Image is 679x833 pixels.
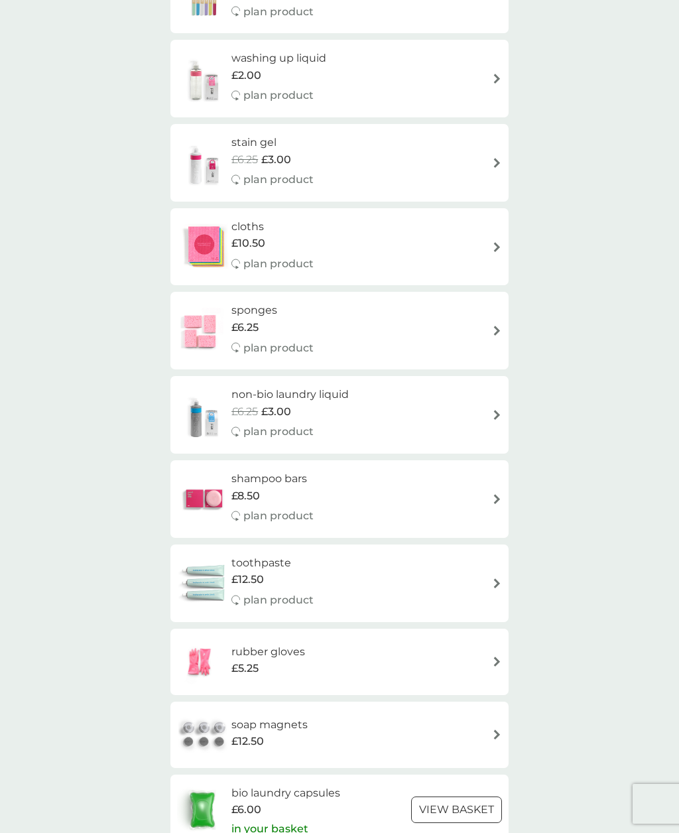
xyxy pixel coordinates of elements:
button: view basket [411,797,502,823]
span: £12.50 [231,571,264,588]
p: plan product [243,507,314,525]
p: plan product [243,87,314,104]
img: washing up liquid [177,56,231,102]
p: plan product [243,423,314,440]
h6: washing up liquid [231,50,326,67]
span: £6.25 [231,151,258,168]
img: arrow right [492,242,502,252]
h6: shampoo bars [231,470,314,487]
span: £6.25 [231,319,259,336]
h6: sponges [231,302,314,319]
span: £8.50 [231,487,260,505]
h6: soap magnets [231,716,308,734]
h6: bio laundry capsules [231,785,340,802]
h6: toothpaste [231,554,314,572]
span: £6.00 [231,801,261,818]
span: £10.50 [231,235,265,252]
img: arrow right [492,158,502,168]
img: arrow right [492,578,502,588]
img: arrow right [492,410,502,420]
p: plan product [243,255,314,273]
img: sponges [177,308,223,354]
img: cloths [177,224,231,270]
span: £6.25 [231,403,258,420]
p: view basket [419,801,494,818]
span: £2.00 [231,67,261,84]
img: toothpaste [177,560,231,606]
p: plan product [243,171,314,188]
img: arrow right [492,494,502,504]
img: stain gel [177,139,231,186]
span: £3.00 [261,151,291,168]
img: bio laundry capsules [177,787,227,833]
img: arrow right [492,326,502,336]
img: soap magnets [177,712,231,758]
h6: rubber gloves [231,643,305,661]
img: arrow right [492,74,502,84]
img: rubber gloves [177,639,223,685]
span: £3.00 [261,403,291,420]
span: £12.50 [231,733,264,750]
h6: cloths [231,218,314,235]
h6: stain gel [231,134,314,151]
h6: non-bio laundry liquid [231,386,349,403]
p: plan product [243,592,314,609]
img: arrow right [492,730,502,739]
img: arrow right [492,657,502,667]
p: plan product [243,3,314,21]
p: plan product [243,340,314,357]
span: £5.25 [231,660,259,677]
img: non-bio laundry liquid [177,392,231,438]
img: shampoo bars [177,476,231,522]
